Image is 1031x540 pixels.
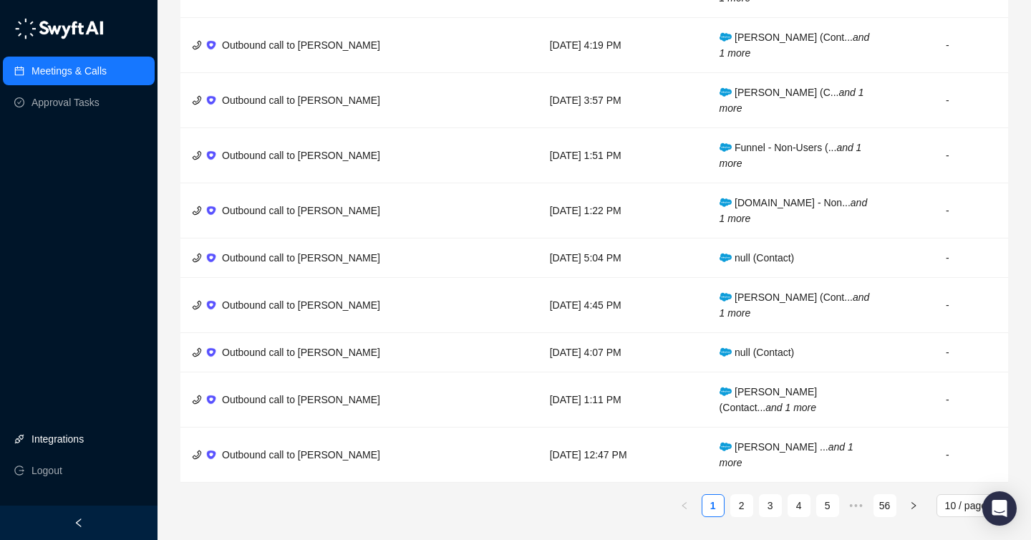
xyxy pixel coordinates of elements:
span: Outbound call to [PERSON_NAME] [222,299,380,311]
span: Outbound call to [PERSON_NAME] [222,252,380,264]
span: Outbound call to [PERSON_NAME] [222,150,380,161]
img: logo-05li4sbe.png [14,18,104,39]
a: 5 [817,495,838,516]
td: [DATE] 1:11 PM [538,372,708,428]
img: ix+ea6nV3o2uKgAAAABJRU5ErkJggg== [206,206,216,216]
span: Outbound call to [PERSON_NAME] [222,95,380,106]
span: phone [192,450,202,460]
td: [DATE] 1:22 PM [538,183,708,238]
span: phone [192,253,202,263]
span: [PERSON_NAME] (C... [720,87,864,114]
span: Funnel - Non-Users (... [720,142,862,169]
a: 1 [702,495,724,516]
span: phone [192,347,202,357]
i: and 1 more [720,87,864,114]
li: 2 [730,494,753,517]
span: Logout [32,456,62,485]
a: 56 [874,495,896,516]
li: 5 [816,494,839,517]
span: [PERSON_NAME] ... [720,441,853,468]
span: phone [192,206,202,216]
td: - [887,18,1008,73]
i: and 1 more [720,441,853,468]
img: ix+ea6nV3o2uKgAAAABJRU5ErkJggg== [206,450,216,460]
span: [PERSON_NAME] (Contact... [720,386,818,413]
span: Outbound call to [PERSON_NAME] [222,39,380,51]
div: Open Intercom Messenger [982,491,1017,526]
span: logout [14,466,24,476]
span: [PERSON_NAME] (Cont... [720,32,870,59]
li: 56 [873,494,896,517]
img: ix+ea6nV3o2uKgAAAABJRU5ErkJggg== [206,395,216,405]
td: [DATE] 12:47 PM [538,428,708,483]
i: and 1 more [720,32,870,59]
li: Next 5 Pages [845,494,868,517]
img: ix+ea6nV3o2uKgAAAABJRU5ErkJggg== [206,253,216,263]
span: Outbound call to [PERSON_NAME] [222,205,380,216]
button: right [902,494,925,517]
li: Next Page [902,494,925,517]
td: - [887,183,1008,238]
span: [PERSON_NAME] (Cont... [720,291,870,319]
img: ix+ea6nV3o2uKgAAAABJRU5ErkJggg== [206,150,216,160]
li: 4 [788,494,810,517]
td: - [887,278,1008,333]
a: Integrations [32,425,84,453]
a: Meetings & Calls [32,57,107,85]
td: - [887,333,1008,372]
span: phone [192,300,202,310]
span: [DOMAIN_NAME] - Non... [720,197,868,224]
li: 1 [702,494,725,517]
i: and 1 more [720,142,862,169]
img: ix+ea6nV3o2uKgAAAABJRU5ErkJggg== [206,347,216,357]
span: Outbound call to [PERSON_NAME] [222,394,380,405]
td: [DATE] 1:51 PM [538,128,708,183]
td: - [887,73,1008,128]
td: [DATE] 5:04 PM [538,238,708,278]
span: null (Contact) [720,347,795,358]
span: right [909,501,918,510]
span: Outbound call to [PERSON_NAME] [222,347,380,358]
td: - [887,238,1008,278]
li: Previous Page [673,494,696,517]
a: 3 [760,495,781,516]
td: [DATE] 3:57 PM [538,73,708,128]
img: ix+ea6nV3o2uKgAAAABJRU5ErkJggg== [206,300,216,310]
td: - [887,372,1008,428]
button: left [673,494,696,517]
span: null (Contact) [720,252,795,264]
a: 4 [788,495,810,516]
span: left [74,518,84,528]
span: phone [192,150,202,160]
td: - [887,128,1008,183]
span: left [680,501,689,510]
td: - [887,428,1008,483]
span: 10 / page [945,495,999,516]
a: Approval Tasks [32,88,100,117]
a: 2 [731,495,752,516]
li: 3 [759,494,782,517]
i: and 1 more [720,197,868,224]
span: ••• [845,494,868,517]
span: Outbound call to [PERSON_NAME] [222,449,380,461]
i: and 1 more [765,402,816,413]
td: [DATE] 4:07 PM [538,333,708,372]
td: [DATE] 4:45 PM [538,278,708,333]
span: phone [192,395,202,405]
span: phone [192,95,202,105]
img: ix+ea6nV3o2uKgAAAABJRU5ErkJggg== [206,40,216,50]
i: and 1 more [720,291,870,319]
img: ix+ea6nV3o2uKgAAAABJRU5ErkJggg== [206,95,216,105]
td: [DATE] 4:19 PM [538,18,708,73]
span: phone [192,40,202,50]
div: Page Size [936,494,1008,517]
